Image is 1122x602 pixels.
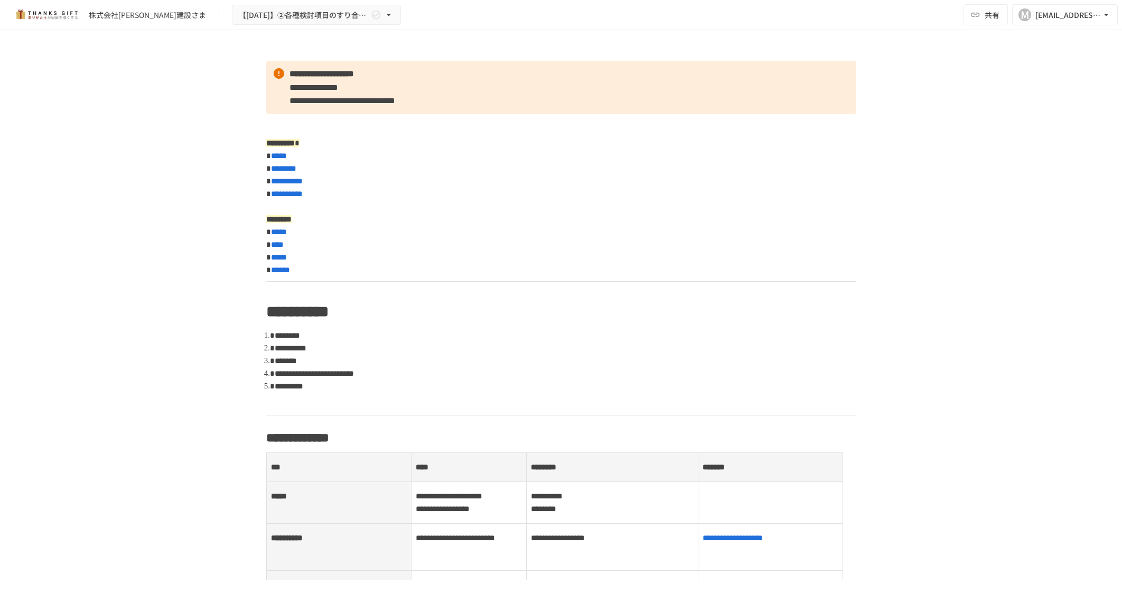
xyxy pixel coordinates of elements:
[1035,8,1101,22] div: [EMAIL_ADDRESS][DOMAIN_NAME]
[232,5,401,25] button: 【[DATE]】②各種検討項目のすり合わせ/ THANKS GIFTキックオフMTG
[239,8,369,22] span: 【[DATE]】②各種検討項目のすり合わせ/ THANKS GIFTキックオフMTG
[89,10,206,21] div: 株式会社[PERSON_NAME]建設さま
[13,6,80,23] img: mMP1OxWUAhQbsRWCurg7vIHe5HqDpP7qZo7fRoNLXQh
[1018,8,1031,21] div: M
[964,4,1008,25] button: 共有
[1012,4,1118,25] button: M[EMAIL_ADDRESS][DOMAIN_NAME]
[985,9,999,21] span: 共有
